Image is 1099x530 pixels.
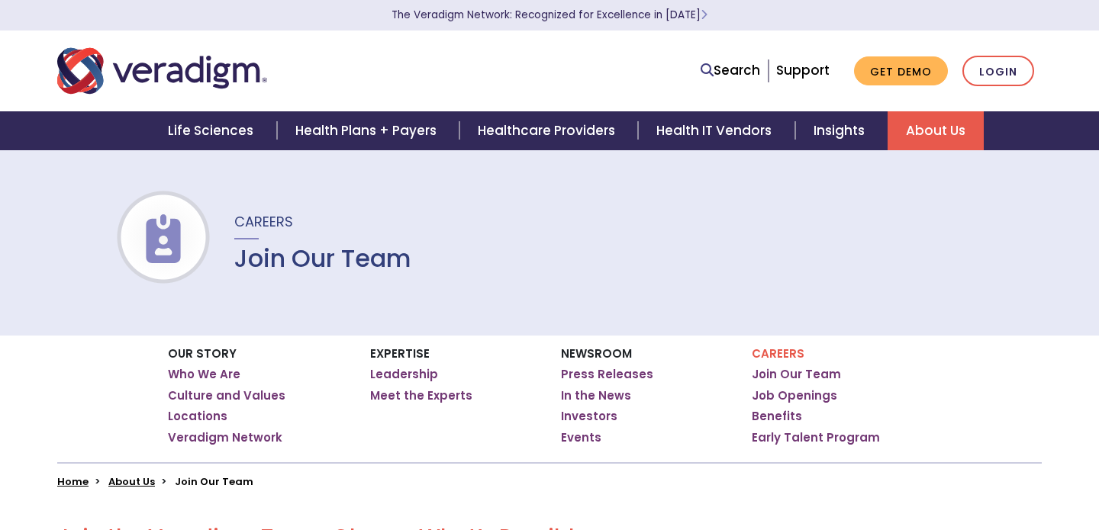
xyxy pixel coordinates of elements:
span: Careers [234,212,293,231]
a: Home [57,474,89,489]
a: Login [962,56,1034,87]
a: Locations [168,409,227,424]
span: Learn More [701,8,707,22]
a: Who We Are [168,367,240,382]
a: Investors [561,409,617,424]
a: About Us [108,474,155,489]
a: Culture and Values [168,388,285,403]
h1: Join Our Team [234,244,411,273]
a: Benefits [752,409,802,424]
a: Get Demo [854,56,948,86]
a: Events [561,430,601,445]
a: Health Plans + Payers [277,111,459,150]
a: Insights [795,111,888,150]
img: Veradigm logo [57,46,267,96]
a: Press Releases [561,367,653,382]
a: About Us [888,111,984,150]
a: Veradigm Network [168,430,282,445]
a: Life Sciences [150,111,276,150]
a: Healthcare Providers [459,111,638,150]
a: Support [776,61,830,79]
a: In the News [561,388,631,403]
a: Early Talent Program [752,430,880,445]
a: Search [701,60,760,81]
a: Leadership [370,367,438,382]
a: Job Openings [752,388,837,403]
a: The Veradigm Network: Recognized for Excellence in [DATE]Learn More [392,8,707,22]
a: Join Our Team [752,367,841,382]
a: Health IT Vendors [638,111,794,150]
a: Meet the Experts [370,388,472,403]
